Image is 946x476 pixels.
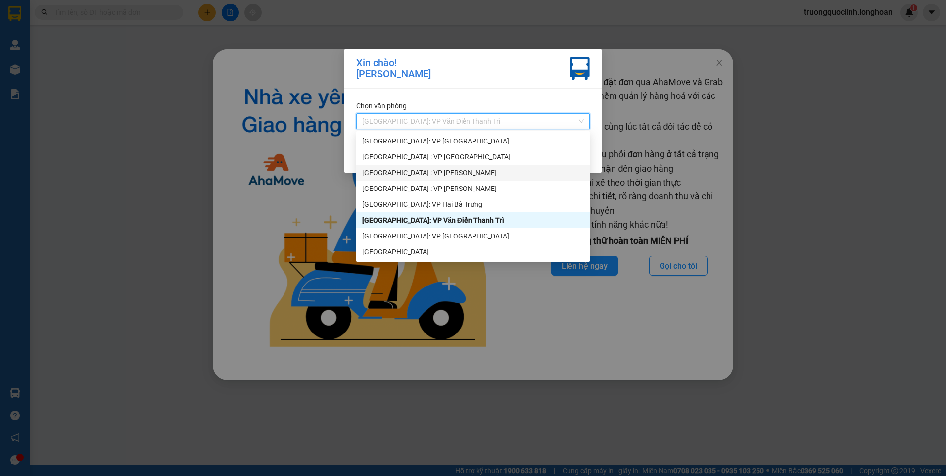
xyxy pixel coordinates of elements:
div: [GEOGRAPHIC_DATA] [362,246,584,257]
div: [GEOGRAPHIC_DATA]: VP Văn Điển Thanh Trì [362,215,584,226]
div: Xin chào! [PERSON_NAME] [356,57,431,80]
span: Hà Nội: VP Văn Điển Thanh Trì [362,114,584,129]
div: [GEOGRAPHIC_DATA]: VP [GEOGRAPHIC_DATA] [362,136,584,146]
div: Hà Nội : VP Nam Từ Liêm [356,181,590,196]
div: Hà Nội : VP Hoàng Mai [356,165,590,181]
div: [GEOGRAPHIC_DATA] : VP [PERSON_NAME] [362,183,584,194]
div: [GEOGRAPHIC_DATA] : VP [GEOGRAPHIC_DATA] [362,151,584,162]
img: vxr-icon [570,57,590,80]
div: Hà Nội: VP Văn Điển Thanh Trì [356,212,590,228]
div: Hà Nội [356,244,590,260]
div: [GEOGRAPHIC_DATA]: VP [GEOGRAPHIC_DATA] [362,231,584,241]
div: [GEOGRAPHIC_DATA] : VP [PERSON_NAME] [362,167,584,178]
div: Chọn văn phòng [356,100,590,111]
div: Hà Nội: VP Quận Thanh Xuân [356,133,590,149]
div: [GEOGRAPHIC_DATA]: VP Hai Bà Trưng [362,199,584,210]
div: Hà Nội: VP Tây Hồ [356,228,590,244]
div: Hà Nội: VP Hai Bà Trưng [356,196,590,212]
div: Hà Nội : VP Hà Đông [356,149,590,165]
